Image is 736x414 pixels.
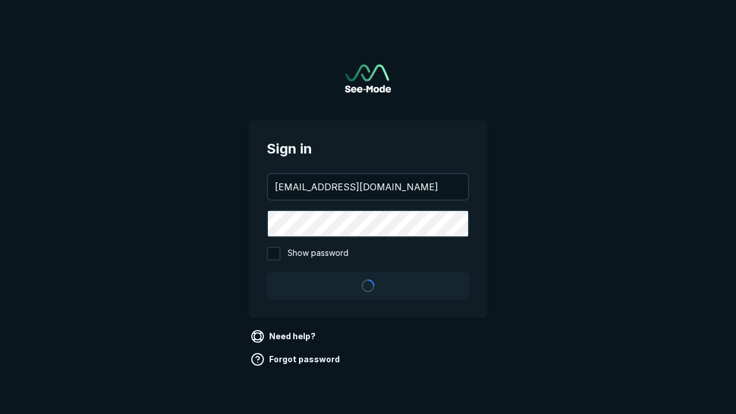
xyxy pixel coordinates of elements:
img: See-Mode Logo [345,64,391,93]
a: Go to sign in [345,64,391,93]
span: Show password [287,247,348,260]
a: Need help? [248,327,320,346]
span: Sign in [267,139,469,159]
a: Forgot password [248,350,344,369]
input: your@email.com [268,174,468,200]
